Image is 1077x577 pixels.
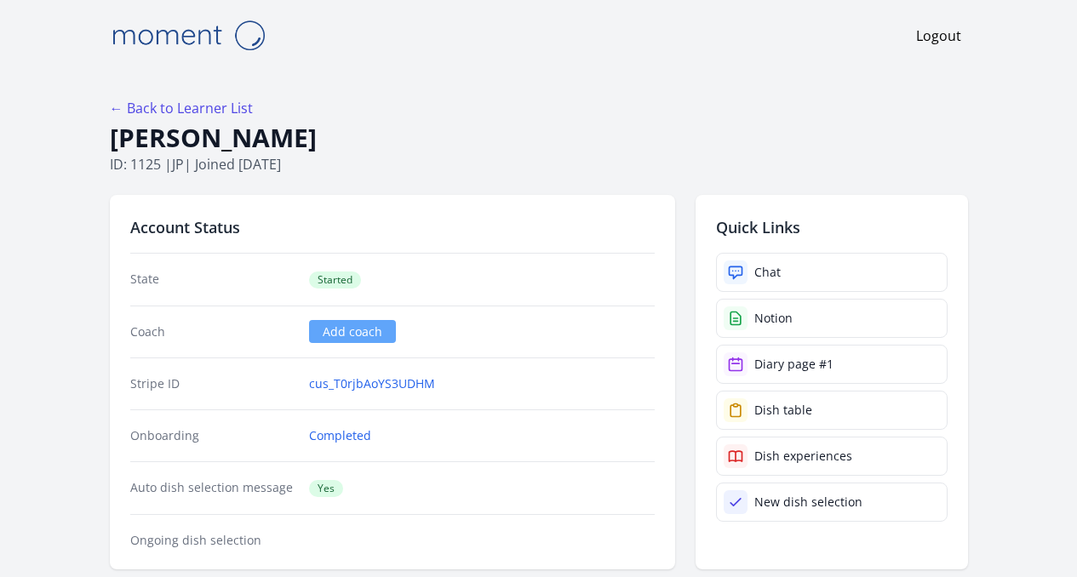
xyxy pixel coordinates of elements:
span: jp [172,155,184,174]
dt: Ongoing dish selection [130,532,296,549]
div: Diary page #1 [754,356,834,373]
div: Dish experiences [754,448,852,465]
a: Logout [916,26,961,46]
a: ← Back to Learner List [110,99,253,117]
div: Chat [754,264,781,281]
h2: Quick Links [716,215,948,239]
dt: Onboarding [130,427,296,444]
a: Completed [309,427,371,444]
a: Notion [716,299,948,338]
dt: Stripe ID [130,375,296,392]
dt: State [130,271,296,288]
dt: Auto dish selection message [130,479,296,497]
span: Started [309,271,361,288]
div: Notion [754,310,793,327]
a: Add coach [309,320,396,343]
img: Moment [103,14,273,57]
p: ID: 1125 | | Joined [DATE] [110,154,968,174]
a: Dish table [716,391,948,430]
a: cus_T0rjbAoYS3UDHM [309,375,435,392]
div: Dish table [754,402,812,419]
dt: Coach [130,323,296,340]
a: New dish selection [716,483,948,522]
span: Yes [309,480,343,497]
a: Chat [716,253,948,292]
a: Dish experiences [716,437,948,476]
h1: [PERSON_NAME] [110,122,968,154]
h2: Account Status [130,215,655,239]
div: New dish selection [754,494,862,511]
a: Diary page #1 [716,345,948,384]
